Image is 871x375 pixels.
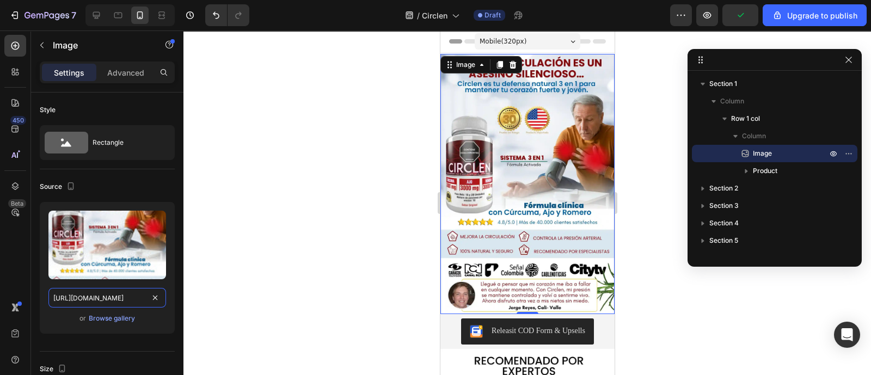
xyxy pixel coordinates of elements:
span: or [79,312,86,325]
span: Section 2 [709,183,738,194]
div: Upgrade to publish [772,10,857,21]
div: 450 [10,116,26,125]
div: Browse gallery [89,313,135,323]
div: Beta [8,199,26,208]
p: Image [53,39,145,52]
p: 7 [71,9,76,22]
span: Section 1 [709,78,737,89]
div: Rectangle [93,130,159,155]
span: Draft [484,10,501,20]
span: Column [742,131,766,142]
span: Column [720,96,744,107]
button: 7 [4,4,81,26]
span: Section 4 [709,218,739,229]
span: Section 6 [709,253,739,263]
span: / [417,10,420,21]
span: Row 1 col [731,113,760,124]
div: Open Intercom Messenger [834,322,860,348]
div: Source [40,180,77,194]
img: preview-image [48,211,166,279]
div: Undo/Redo [205,4,249,26]
span: Image [753,148,772,159]
button: Browse gallery [88,313,136,324]
span: Product [753,165,777,176]
p: Settings [54,67,84,78]
div: Style [40,105,56,115]
span: Section 3 [709,200,739,211]
button: Upgrade to publish [763,4,867,26]
span: Section 5 [709,235,738,246]
input: https://example.com/image.jpg [48,288,166,308]
iframe: Design area [440,30,615,375]
span: Circlen [422,10,447,21]
p: Advanced [107,67,144,78]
